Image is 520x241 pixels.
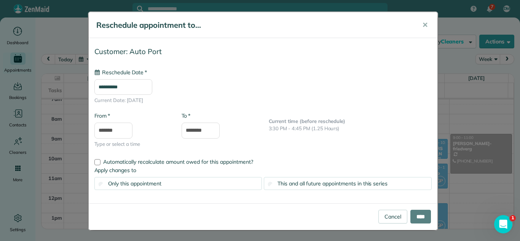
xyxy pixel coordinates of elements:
[94,166,432,174] label: Apply changes to
[269,118,346,124] b: Current time (before reschedule)
[103,158,253,165] span: Automatically recalculate amount owed for this appointment?
[268,182,273,187] input: This and all future appointments in this series
[94,48,432,56] h4: Customer: Auto Port
[510,215,516,221] span: 1
[94,97,432,104] span: Current Date: [DATE]
[422,21,428,29] span: ✕
[269,125,432,132] p: 3:30 PM - 4:45 PM (1.25 Hours)
[94,69,147,76] label: Reschedule Date
[494,215,512,233] iframe: Intercom live chat
[182,112,190,120] label: To
[94,112,110,120] label: From
[94,140,170,148] span: Type or select a time
[108,180,161,187] span: Only this appointment
[96,20,412,30] h5: Reschedule appointment to...
[98,182,103,187] input: Only this appointment
[278,180,388,187] span: This and all future appointments in this series
[378,210,407,223] a: Cancel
